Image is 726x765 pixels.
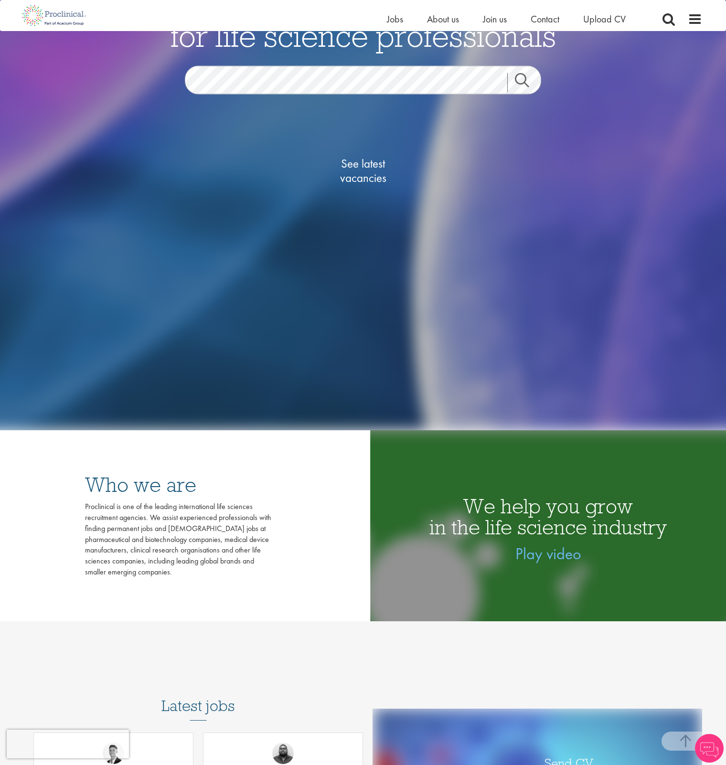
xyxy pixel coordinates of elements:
a: Upload CV [583,13,626,25]
a: Join us [483,13,507,25]
h3: Latest jobs [161,674,235,721]
div: Proclinical is one of the leading international life sciences recruitment agencies. We assist exp... [85,501,271,578]
a: Jobs [387,13,403,25]
a: Play video [515,543,581,564]
h1: We help you grow in the life science industry [370,496,726,538]
span: See latest vacancies [315,157,411,185]
iframe: reCAPTCHA [7,730,129,758]
a: About us [427,13,459,25]
a: Contact [531,13,559,25]
img: Ashley Bennett [272,743,294,764]
h3: Who we are [85,474,271,495]
a: See latestvacancies [315,118,411,223]
a: Job search submit button [507,73,548,92]
img: Chatbot [695,734,724,763]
